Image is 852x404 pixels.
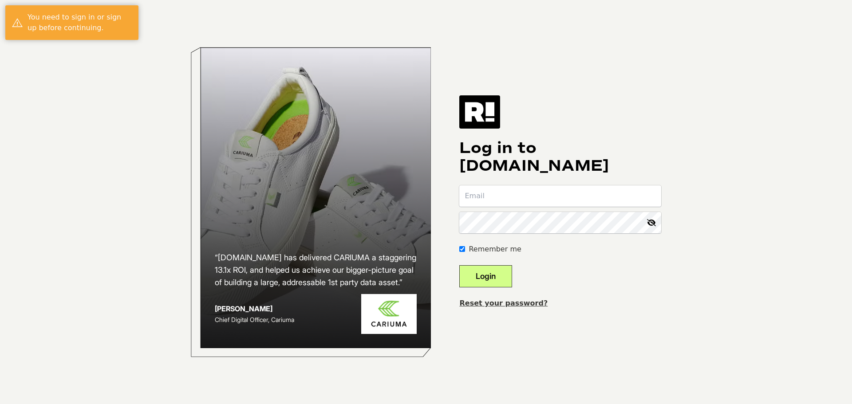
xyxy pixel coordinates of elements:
button: Login [459,265,512,287]
label: Remember me [469,244,521,255]
img: Retention.com [459,95,500,128]
strong: [PERSON_NAME] [215,304,272,313]
img: Cariuma [361,294,417,334]
h1: Log in to [DOMAIN_NAME] [459,139,661,175]
div: You need to sign in or sign up before continuing. [28,12,132,33]
a: Reset your password? [459,299,548,307]
span: Chief Digital Officer, Cariuma [215,316,294,323]
input: Email [459,185,661,207]
h2: “[DOMAIN_NAME] has delivered CARIUMA a staggering 13.1x ROI, and helped us achieve our bigger-pic... [215,251,417,289]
